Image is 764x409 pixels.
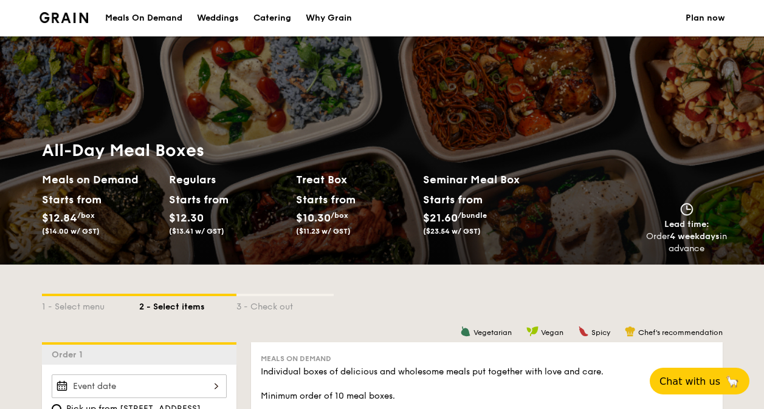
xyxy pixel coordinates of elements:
h2: Treat Box [296,171,413,188]
img: icon-spicy.37a8142b.svg [578,326,589,337]
span: /box [331,211,348,220]
span: Lead time: [664,219,709,229]
img: icon-vegetarian.fe4039eb.svg [460,326,471,337]
div: 3 - Check out [236,296,334,313]
span: Spicy [591,328,610,337]
span: ($23.54 w/ GST) [423,227,481,235]
h2: Meals on Demand [42,171,159,188]
span: $12.84 [42,211,77,225]
div: 2 - Select items [139,296,236,313]
span: Order 1 [52,350,88,360]
h2: Seminar Meal Box [423,171,550,188]
div: Starts from [42,191,96,209]
span: $10.30 [296,211,331,225]
span: ($14.00 w/ GST) [42,227,100,235]
span: /bundle [458,211,487,220]
a: Logotype [40,12,89,23]
span: Chat with us [659,376,720,387]
h2: Regulars [169,171,286,188]
div: Order in advance [646,231,728,255]
strong: 4 weekdays [670,231,720,242]
h1: All-Day Meal Boxes [42,140,550,161]
span: $21.60 [423,211,458,225]
span: Vegan [541,328,563,337]
div: Starts from [296,191,350,209]
img: icon-chef-hat.a58ddaea.svg [625,326,636,337]
span: ($11.23 w/ GST) [296,227,351,235]
span: Chef's recommendation [638,328,723,337]
div: 1 - Select menu [42,296,139,313]
span: 🦙 [725,374,740,388]
span: Meals on Demand [261,354,331,363]
span: Vegetarian [473,328,512,337]
button: Chat with us🦙 [650,368,749,394]
img: icon-vegan.f8ff3823.svg [526,326,539,337]
span: ($13.41 w/ GST) [169,227,224,235]
div: Individual boxes of delicious and wholesome meals put together with love and care. Minimum order ... [261,366,713,402]
img: icon-clock.2db775ea.svg [678,203,696,216]
div: Starts from [423,191,482,209]
span: /box [77,211,95,220]
div: Starts from [169,191,223,209]
span: $12.30 [169,211,204,225]
input: Event date [52,374,227,398]
img: Grain [40,12,89,23]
